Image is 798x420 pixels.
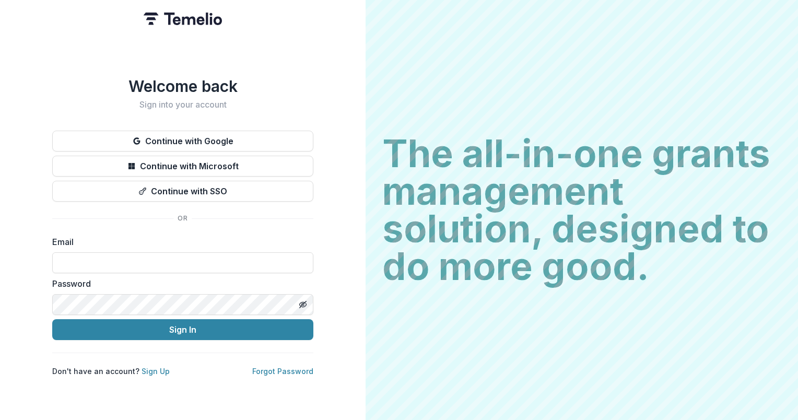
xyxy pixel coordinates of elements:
h2: Sign into your account [52,100,313,110]
h1: Welcome back [52,77,313,96]
button: Sign In [52,319,313,340]
button: Continue with SSO [52,181,313,202]
button: Toggle password visibility [295,296,311,313]
a: Forgot Password [252,367,313,376]
label: Password [52,277,307,290]
p: Don't have an account? [52,366,170,377]
a: Sign Up [142,367,170,376]
button: Continue with Microsoft [52,156,313,177]
label: Email [52,236,307,248]
button: Continue with Google [52,131,313,151]
img: Temelio [144,13,222,25]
